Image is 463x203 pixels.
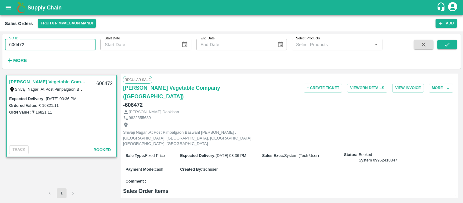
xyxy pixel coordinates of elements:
[123,187,456,195] h6: Sales Order Items
[447,1,458,14] div: account of current user
[436,2,447,13] div: customer-support
[216,153,246,158] span: [DATE] 03:36 PM
[359,152,397,163] span: Booked
[27,5,62,11] b: Supply Chain
[123,76,152,83] span: Regular Sale
[93,77,116,91] div: 606472
[9,78,85,86] a: [PERSON_NAME] Vegetable Company ([GEOGRAPHIC_DATA])
[44,188,79,198] nav: pagination navigation
[123,84,234,101] a: [PERSON_NAME] Vegetable Company ([GEOGRAPHIC_DATA])
[180,153,215,158] label: Expected Delivery :
[15,2,27,14] img: logo
[347,84,387,92] button: ViewGRN Details
[202,167,218,172] span: techuser
[9,36,18,41] label: SO ID
[5,20,33,27] div: Sales Orders
[262,153,284,158] label: Sales Exec :
[93,147,111,152] span: Booked
[5,39,96,50] input: Enter SO ID
[201,36,215,41] label: End Date
[429,84,453,92] button: More
[125,167,155,172] label: Payment Mode :
[5,55,28,66] button: More
[9,110,31,114] label: GRN Value:
[436,19,457,28] button: Add
[359,158,397,163] div: System 09962418847
[304,84,342,92] button: + Create Ticket
[1,1,15,15] button: open drawer
[9,96,45,101] label: Expected Delivery :
[32,110,52,114] label: ₹ 16821.11
[344,152,357,158] label: Status:
[27,3,436,12] a: Supply Chain
[105,36,120,41] label: Start Date
[123,101,143,109] h6: - 606472
[392,84,424,92] button: View Invoice
[179,39,190,50] button: Choose date
[129,115,151,121] p: 9822355689
[372,41,380,49] button: Open
[46,96,76,101] label: [DATE] 03:36 PM
[100,39,176,50] input: Start Date
[129,109,179,115] p: [PERSON_NAME] Deokisan
[9,103,37,108] label: Ordered Value:
[15,87,344,92] label: Shivaji Nagar ,At Post Pimpalgaon Baswant [PERSON_NAME] , [GEOGRAPHIC_DATA], [GEOGRAPHIC_DATA], [...
[38,103,59,108] label: ₹ 16821.11
[125,153,145,158] label: Sale Type :
[284,153,319,158] span: System (Tech User)
[123,130,260,147] p: Shivaji Nagar ,At Post Pimpalgaon Baswant [PERSON_NAME] , [GEOGRAPHIC_DATA], [GEOGRAPHIC_DATA], [...
[145,153,165,158] span: Fixed Price
[196,39,272,50] input: End Date
[294,41,371,49] input: Select Products
[155,167,163,172] span: cash
[125,179,146,184] label: Comment :
[38,19,96,28] button: Select DC
[180,167,202,172] label: Created By :
[13,58,27,63] strong: More
[296,36,320,41] label: Select Products
[57,188,67,198] button: page 1
[275,39,286,50] button: Choose date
